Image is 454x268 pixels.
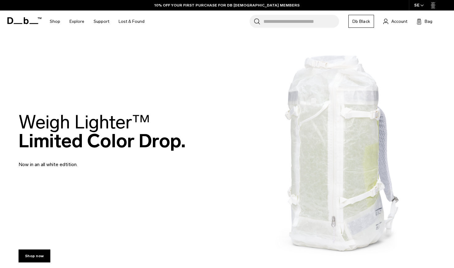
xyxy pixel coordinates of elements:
[19,111,150,133] span: Weigh Lighter™
[391,18,407,25] span: Account
[19,249,50,262] a: Shop now
[417,18,432,25] button: Bag
[348,15,374,28] a: Db Black
[154,2,300,8] a: 10% OFF YOUR FIRST PURCHASE FOR DB [DEMOGRAPHIC_DATA] MEMBERS
[69,10,84,32] a: Explore
[119,10,145,32] a: Lost & Found
[45,10,149,32] nav: Main Navigation
[19,153,167,168] p: Now in an all white edtition.
[50,10,60,32] a: Shop
[19,113,186,150] h2: Limited Color Drop.
[94,10,109,32] a: Support
[383,18,407,25] a: Account
[425,18,432,25] span: Bag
